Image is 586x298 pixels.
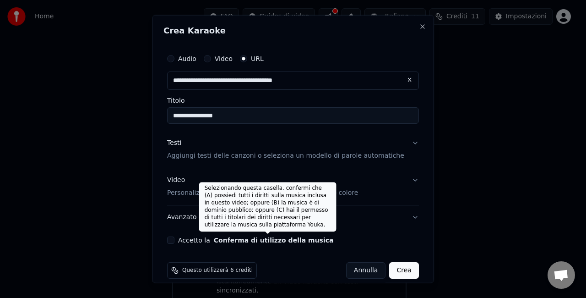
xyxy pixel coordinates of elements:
button: Accetto la [214,237,334,243]
label: Audio [178,55,196,62]
button: Crea [390,262,419,278]
label: Video [215,55,233,62]
h2: Crea Karaoke [163,27,423,35]
span: Questo utilizzerà 6 crediti [182,266,253,274]
label: Titolo [167,97,419,104]
div: Video [167,175,358,197]
button: Avanzato [167,205,419,229]
div: Testi [167,138,181,148]
div: Selezionando questa casella, confermi che (A) possiedi tutti i diritti sulla musica inclusa in qu... [199,182,336,232]
label: Accetto la [178,237,333,243]
button: TestiAggiungi testi delle canzoni o seleziona un modello di parole automatiche [167,131,419,168]
button: Annulla [346,262,386,278]
p: Personalizza il video karaoke: usa immagine, video o colore [167,188,358,197]
p: Aggiungi testi delle canzoni o seleziona un modello di parole automatiche [167,151,404,160]
button: VideoPersonalizza il video karaoke: usa immagine, video o colore [167,168,419,204]
label: URL [251,55,264,62]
